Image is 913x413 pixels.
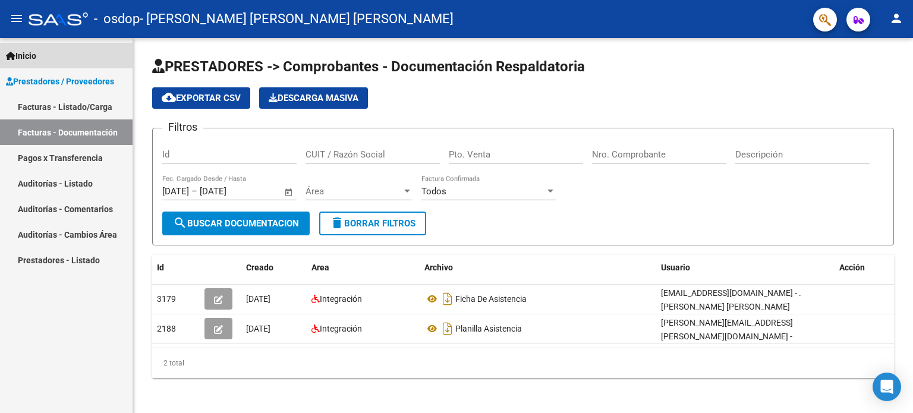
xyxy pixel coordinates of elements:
span: Integración [320,294,362,304]
button: Buscar Documentacion [162,212,310,235]
span: - [PERSON_NAME] [PERSON_NAME] [PERSON_NAME] [140,6,454,32]
span: Área [306,186,402,197]
span: Id [157,263,164,272]
span: Usuario [661,263,690,272]
span: Creado [246,263,273,272]
i: Descargar documento [440,319,455,338]
span: Ficha De Asistencia [455,294,527,304]
span: [EMAIL_ADDRESS][DOMAIN_NAME] - . [PERSON_NAME] [PERSON_NAME] [PERSON_NAME] [661,288,801,325]
input: Fecha inicio [162,186,189,197]
button: Borrar Filtros [319,212,426,235]
span: Borrar Filtros [330,218,415,229]
span: Prestadores / Proveedores [6,75,114,88]
span: Archivo [424,263,453,272]
button: Exportar CSV [152,87,250,109]
datatable-header-cell: Usuario [656,255,835,280]
i: Descargar documento [440,289,455,308]
mat-icon: cloud_download [162,90,176,105]
span: Buscar Documentacion [173,218,299,229]
datatable-header-cell: Id [152,255,200,280]
span: [DATE] [246,294,270,304]
mat-icon: delete [330,216,344,230]
span: Descarga Masiva [269,93,358,103]
datatable-header-cell: Area [307,255,420,280]
span: - osdop [94,6,140,32]
span: Planilla Asistencia [455,324,522,333]
span: Area [311,263,329,272]
span: PRESTADORES -> Comprobantes - Documentación Respaldatoria [152,58,585,75]
span: Acción [839,263,865,272]
button: Descarga Masiva [259,87,368,109]
span: [DATE] [246,324,270,333]
span: 3179 [157,294,176,304]
mat-icon: menu [10,11,24,26]
app-download-masive: Descarga masiva de comprobantes (adjuntos) [259,87,368,109]
datatable-header-cell: Creado [241,255,307,280]
div: Open Intercom Messenger [873,373,901,401]
span: – [191,186,197,197]
span: Inicio [6,49,36,62]
datatable-header-cell: Acción [835,255,894,280]
datatable-header-cell: Archivo [420,255,656,280]
span: Integración [320,324,362,333]
input: Fecha fin [200,186,257,197]
div: 2 total [152,348,894,378]
mat-icon: person [889,11,903,26]
mat-icon: search [173,216,187,230]
h3: Filtros [162,119,203,135]
span: Exportar CSV [162,93,241,103]
button: Open calendar [282,185,296,199]
span: Todos [421,186,446,197]
span: 2188 [157,324,176,333]
span: [PERSON_NAME][EMAIL_ADDRESS][PERSON_NAME][DOMAIN_NAME] - [PERSON_NAME] [661,318,793,355]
